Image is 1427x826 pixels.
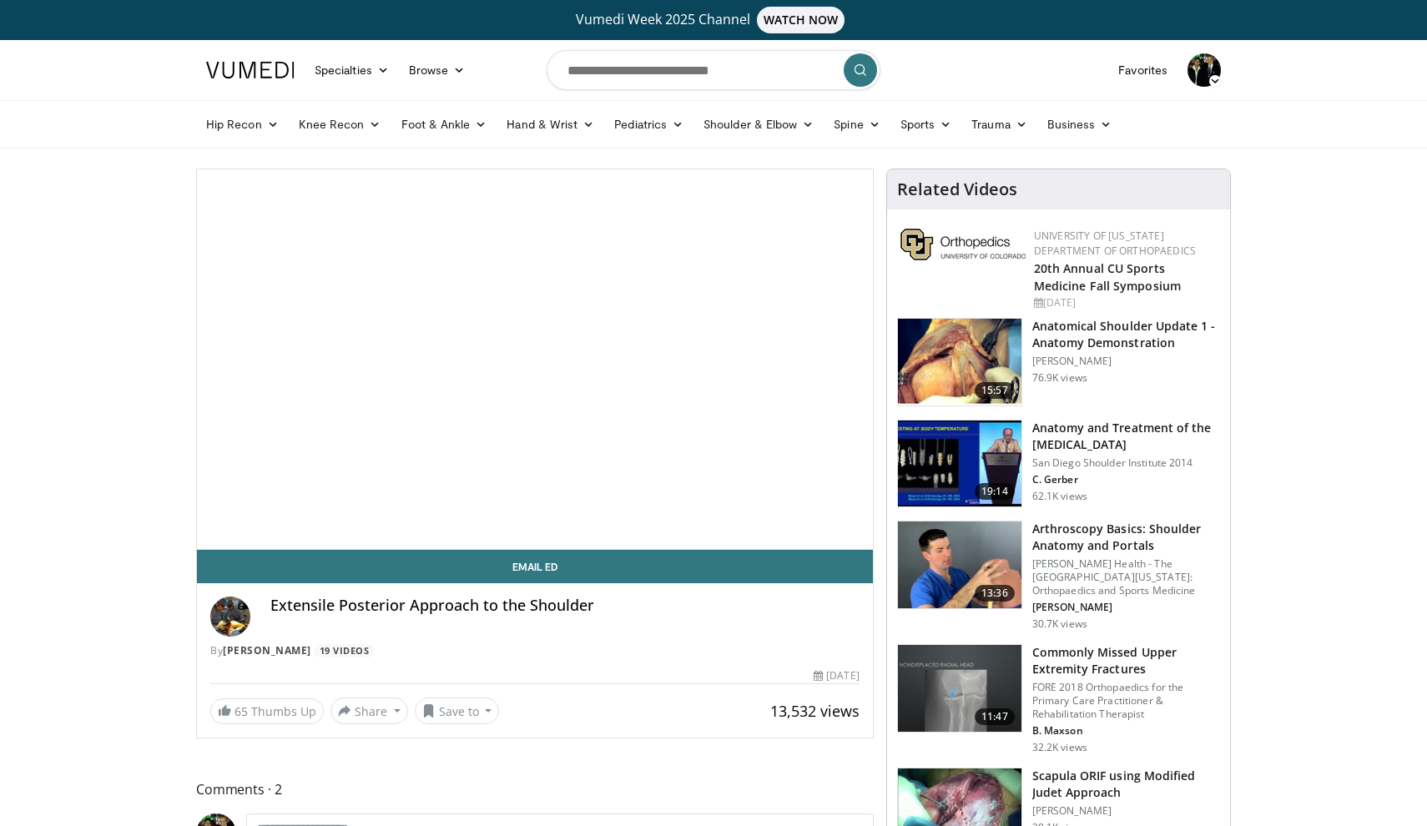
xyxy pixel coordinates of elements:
[975,585,1015,602] span: 13:36
[1034,229,1196,258] a: University of [US_STATE] Department of Orthopaedics
[898,521,1021,608] img: 9534a039-0eaa-4167-96cf-d5be049a70d8.150x105_q85_crop-smart_upscale.jpg
[210,597,250,637] img: Avatar
[1032,456,1220,470] p: San Diego Shoulder Institute 2014
[604,108,693,141] a: Pediatrics
[1032,601,1220,614] p: [PERSON_NAME]
[757,7,845,33] span: WATCH NOW
[824,108,890,141] a: Spine
[1032,355,1220,368] p: [PERSON_NAME]
[196,778,874,800] span: Comments 2
[223,643,311,657] a: [PERSON_NAME]
[975,382,1015,399] span: 15:57
[975,708,1015,725] span: 11:47
[399,53,476,87] a: Browse
[1034,260,1181,294] a: 20th Annual CU Sports Medicine Fall Symposium
[1108,53,1177,87] a: Favorites
[196,108,289,141] a: Hip Recon
[197,169,873,550] video-js: Video Player
[1032,644,1220,677] h3: Commonly Missed Upper Extremity Fractures
[897,179,1017,199] h4: Related Videos
[975,483,1015,500] span: 19:14
[898,421,1021,507] img: 58008271-3059-4eea-87a5-8726eb53a503.150x105_q85_crop-smart_upscale.jpg
[1032,681,1220,721] p: FORE 2018 Orthopaedics for the Primary Care Practitioner & Rehabilitation Therapist
[289,108,391,141] a: Knee Recon
[497,108,604,141] a: Hand & Wrist
[210,698,324,724] a: 65 Thumbs Up
[1032,371,1087,385] p: 76.9K views
[890,108,962,141] a: Sports
[897,420,1220,508] a: 19:14 Anatomy and Treatment of the [MEDICAL_DATA] San Diego Shoulder Institute 2014 C. Gerber 62....
[330,698,408,724] button: Share
[1032,318,1220,351] h3: Anatomical Shoulder Update 1 - Anatomy Demonstration
[770,701,860,721] span: 13,532 views
[1187,53,1221,87] img: Avatar
[547,50,880,90] input: Search topics, interventions
[1032,521,1220,554] h3: Arthroscopy Basics: Shoulder Anatomy and Portals
[898,645,1021,732] img: b2c65235-e098-4cd2-ab0f-914df5e3e270.150x105_q85_crop-smart_upscale.jpg
[210,643,860,658] div: By
[1032,724,1220,738] p: B. Maxson
[814,668,859,683] div: [DATE]
[1037,108,1122,141] a: Business
[897,644,1220,754] a: 11:47 Commonly Missed Upper Extremity Fractures FORE 2018 Orthopaedics for the Primary Care Pract...
[1032,768,1220,801] h3: Scapula ORIF using Modified Judet Approach
[1032,804,1220,818] p: [PERSON_NAME]
[197,550,873,583] a: Email Ed
[1032,741,1087,754] p: 32.2K views
[209,7,1218,33] a: Vumedi Week 2025 ChannelWATCH NOW
[234,703,248,719] span: 65
[693,108,824,141] a: Shoulder & Elbow
[961,108,1037,141] a: Trauma
[1032,617,1087,631] p: 30.7K views
[1032,473,1220,486] p: C. Gerber
[1032,490,1087,503] p: 62.1K views
[897,521,1220,631] a: 13:36 Arthroscopy Basics: Shoulder Anatomy and Portals [PERSON_NAME] Health - The [GEOGRAPHIC_DAT...
[897,318,1220,406] a: 15:57 Anatomical Shoulder Update 1 - Anatomy Demonstration [PERSON_NAME] 76.9K views
[206,62,295,78] img: VuMedi Logo
[1032,557,1220,597] p: [PERSON_NAME] Health - The [GEOGRAPHIC_DATA][US_STATE]: Orthopaedics and Sports Medicine
[1034,295,1217,310] div: [DATE]
[898,319,1021,405] img: laj_3.png.150x105_q85_crop-smart_upscale.jpg
[270,597,860,615] h4: Extensile Posterior Approach to the Shoulder
[391,108,497,141] a: Foot & Ankle
[305,53,399,87] a: Specialties
[1032,420,1220,453] h3: Anatomy and Treatment of the [MEDICAL_DATA]
[314,644,375,658] a: 19 Videos
[415,698,500,724] button: Save to
[900,229,1026,260] img: 355603a8-37da-49b6-856f-e00d7e9307d3.png.150x105_q85_autocrop_double_scale_upscale_version-0.2.png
